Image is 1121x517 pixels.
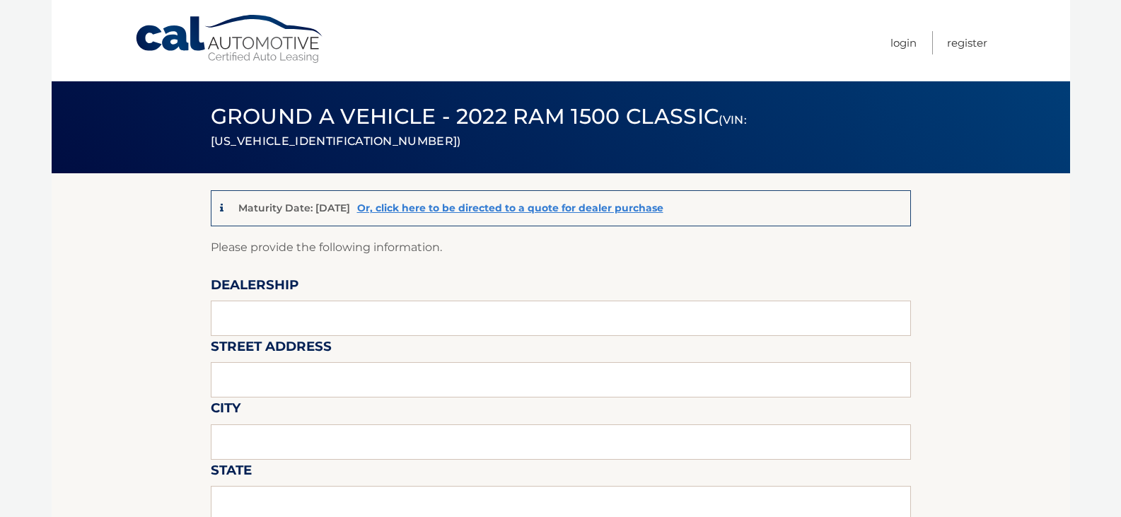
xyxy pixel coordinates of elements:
[211,238,911,257] p: Please provide the following information.
[357,202,663,214] a: Or, click here to be directed to a quote for dealer purchase
[211,113,747,148] small: (VIN: [US_VEHICLE_IDENTIFICATION_NUMBER])
[211,460,252,486] label: State
[211,336,332,362] label: Street Address
[211,274,298,301] label: Dealership
[947,31,987,54] a: Register
[890,31,917,54] a: Login
[238,202,350,214] p: Maturity Date: [DATE]
[211,103,747,151] span: Ground a Vehicle - 2022 Ram 1500 Classic
[211,397,240,424] label: City
[134,14,325,64] a: Cal Automotive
